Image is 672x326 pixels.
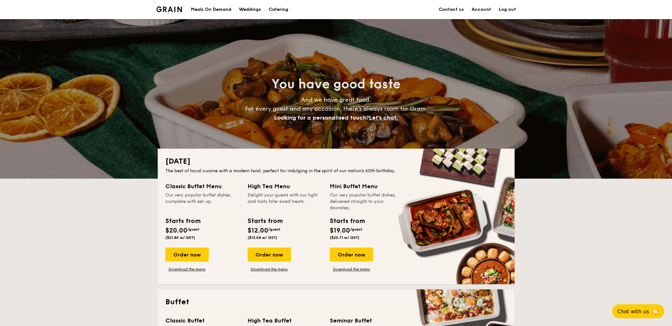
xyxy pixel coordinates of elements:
div: Order now [330,248,373,262]
div: Starts from [330,216,365,226]
div: Mini Buffet Menu [330,182,404,191]
div: Seminar Buffet [330,316,404,325]
h2: [DATE] [165,156,507,167]
span: And we have great food. For every guest and any occasion, there’s always room for Grain. [245,96,427,121]
div: Our very popular buffet dishes, complete with set-up. [165,192,240,211]
span: Let's chat. [369,114,398,121]
a: Download the menu [165,267,209,272]
span: /guest [187,227,199,232]
span: /guest [268,227,280,232]
span: Looking for a personalised touch? [274,114,369,121]
div: Order now [248,248,291,262]
span: $19.00 [330,227,350,234]
div: Classic Buffet Menu [165,182,240,191]
span: Chat with us [617,308,649,315]
div: High Tea Buffet [248,316,322,325]
span: /guest [350,227,362,232]
img: Grain [156,6,182,12]
span: You have good taste [271,77,401,92]
div: Classic Buffet [165,316,240,325]
div: Starts from [165,216,200,226]
div: Order now [165,248,209,262]
span: $12.00 [248,227,268,234]
div: Delight your guests with our light and tasty bite-sized treats. [248,192,322,211]
a: Download the menu [330,267,373,272]
button: Chat with us🦙 [612,304,664,318]
span: ($13.08 w/ GST) [248,235,277,240]
div: Our very popular buffet dishes, delivered straight to your doorstep. [330,192,404,211]
span: ($21.80 w/ GST) [165,235,195,240]
div: The best of local cuisine with a modern twist, perfect for indulging in the spirit of our nation’... [165,168,507,174]
a: Download the menu [248,267,291,272]
span: ($20.71 w/ GST) [330,235,359,240]
div: Starts from [248,216,282,226]
span: 🦙 [652,308,659,315]
span: $20.00 [165,227,187,234]
a: Logotype [156,6,182,12]
div: High Tea Menu [248,182,322,191]
h2: Buffet [165,297,507,307]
